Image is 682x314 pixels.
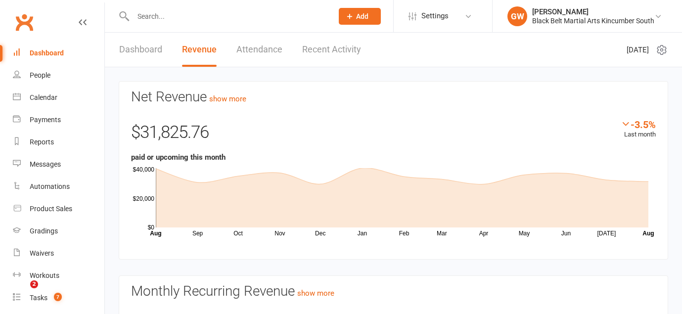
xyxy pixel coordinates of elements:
[30,182,70,190] div: Automations
[30,71,50,79] div: People
[13,198,104,220] a: Product Sales
[621,119,656,140] div: Last month
[532,7,654,16] div: [PERSON_NAME]
[30,93,57,101] div: Calendar
[30,160,61,168] div: Messages
[627,44,649,56] span: [DATE]
[532,16,654,25] div: Black Belt Martial Arts Kincumber South
[13,87,104,109] a: Calendar
[13,42,104,64] a: Dashboard
[421,5,449,27] span: Settings
[30,249,54,257] div: Waivers
[13,265,104,287] a: Workouts
[30,280,38,288] span: 2
[507,6,527,26] div: GW
[209,94,246,103] a: show more
[131,153,226,162] strong: paid or upcoming this month
[13,109,104,131] a: Payments
[13,64,104,87] a: People
[621,119,656,130] div: -3.5%
[10,280,34,304] iframe: Intercom live chat
[30,227,58,235] div: Gradings
[182,33,217,67] a: Revenue
[131,284,656,299] h3: Monthly Recurring Revenue
[30,271,59,279] div: Workouts
[356,12,368,20] span: Add
[13,287,104,309] a: Tasks 7
[339,8,381,25] button: Add
[30,49,64,57] div: Dashboard
[131,119,656,151] div: $31,825.76
[30,205,72,213] div: Product Sales
[12,10,37,35] a: Clubworx
[13,153,104,176] a: Messages
[236,33,282,67] a: Attendance
[30,138,54,146] div: Reports
[13,220,104,242] a: Gradings
[30,294,47,302] div: Tasks
[13,176,104,198] a: Automations
[130,9,326,23] input: Search...
[13,131,104,153] a: Reports
[119,33,162,67] a: Dashboard
[13,242,104,265] a: Waivers
[297,289,334,298] a: show more
[30,116,61,124] div: Payments
[302,33,361,67] a: Recent Activity
[131,90,656,105] h3: Net Revenue
[54,293,62,301] span: 7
